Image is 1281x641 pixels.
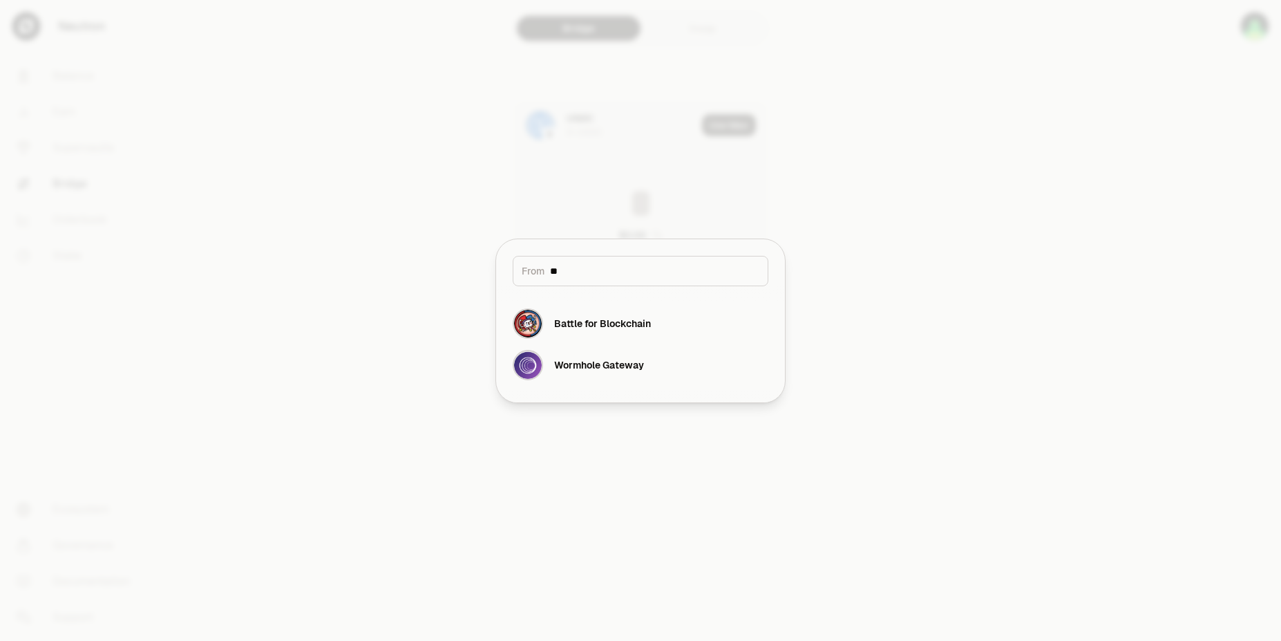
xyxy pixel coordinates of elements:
div: Battle for Blockchain [554,317,651,331]
div: Wormhole Gateway [554,358,644,372]
button: Wormhole Gateway LogoWormhole Gateway [504,344,777,386]
button: Battle for Blockchain LogoBattle for Blockchain [504,303,777,344]
span: From [522,264,544,278]
img: Battle for Blockchain Logo [514,310,542,337]
img: Wormhole Gateway Logo [514,351,542,379]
